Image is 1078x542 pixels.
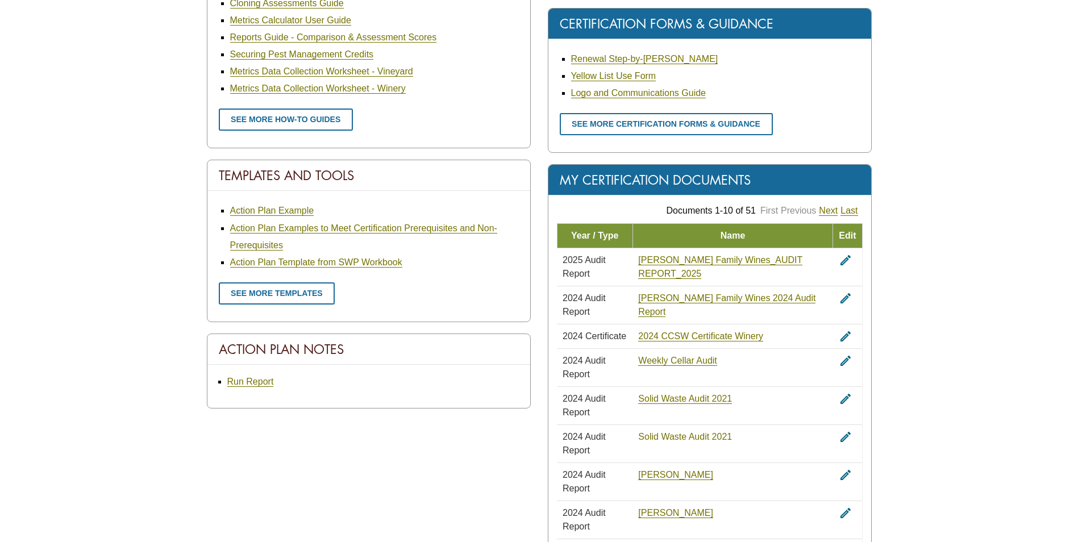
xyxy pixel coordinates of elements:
a: Solid Waste Audit 2021 [638,394,732,404]
span: 2024 Audit Report [563,470,606,493]
a: Previous [781,206,816,215]
a: edit [839,394,852,403]
span: 2024 Audit Report [563,356,606,379]
a: [PERSON_NAME] [638,508,713,518]
td: Year / Type [557,223,632,248]
a: Run Report [227,377,274,387]
span: 2024 Audit Report [563,293,606,316]
a: Reports Guide - Comparison & Assessment Scores [230,32,437,43]
a: Securing Pest Management Credits [230,49,374,60]
a: Action Plan Examples to Meet Certification Prerequisites and Non-Prerequisites [230,223,497,251]
a: edit [839,255,852,265]
span: 2024 Audit Report [563,394,606,417]
i: edit [839,330,852,343]
a: Metrics Data Collection Worksheet - Vineyard [230,66,413,77]
i: edit [839,291,852,305]
i: edit [839,354,852,368]
div: Certification Forms & Guidance [548,9,871,39]
a: Action Plan Template from SWP Workbook [230,257,402,268]
div: Templates And Tools [207,160,530,191]
a: edit [839,432,852,441]
a: [PERSON_NAME] [638,470,713,480]
a: [PERSON_NAME] Family Wines_AUDIT REPORT_2025 [638,255,802,279]
i: edit [839,506,852,520]
a: Metrics Data Collection Worksheet - Winery [230,84,406,94]
a: edit [839,470,852,480]
a: edit [839,356,852,365]
a: [PERSON_NAME] Family Wines 2024 Audit Report [638,293,815,317]
i: edit [839,430,852,444]
span: 2024 Certificate [563,331,626,341]
i: edit [839,392,852,406]
a: Weekly Cellar Audit [638,356,717,366]
a: Metrics Calculator User Guide [230,15,351,26]
a: Renewal Step-by-[PERSON_NAME] [571,54,718,64]
div: My Certification Documents [548,165,871,195]
span: 2024 Audit Report [563,432,606,455]
a: Solid Waste Audit 2021 [638,432,732,442]
i: edit [839,468,852,482]
div: Action Plan Notes [207,334,530,365]
a: Logo and Communications Guide [571,88,706,98]
td: Name [632,223,833,248]
a: 2024 CCSW Certificate Winery [638,331,763,341]
span: 2025 Audit Report [563,255,606,278]
a: edit [839,293,852,303]
i: edit [839,253,852,267]
a: First [760,206,778,215]
a: Action Plan Example [230,206,314,216]
a: See more certification forms & guidance [560,113,773,135]
a: See more how-to guides [219,109,353,131]
a: Next [819,206,838,216]
span: 2024 Audit Report [563,508,606,531]
a: See more templates [219,282,335,305]
a: edit [839,508,852,518]
a: edit [839,331,852,341]
a: Yellow List Use Form [571,71,656,81]
a: Last [840,206,858,216]
td: Edit [833,223,862,248]
span: Documents 1-10 of 51 [667,206,756,215]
